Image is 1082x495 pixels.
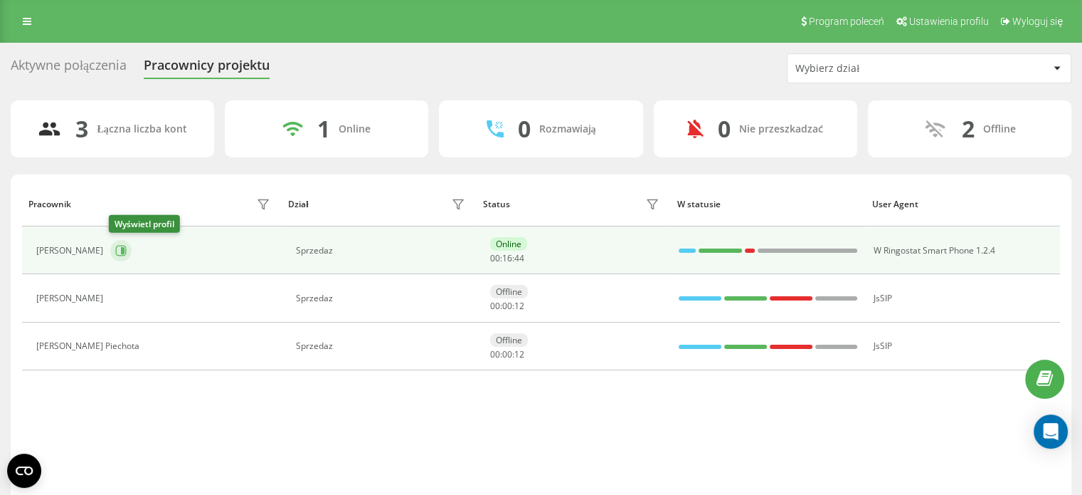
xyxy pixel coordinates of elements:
div: : : [490,301,524,311]
div: Online [490,237,527,251]
div: W statusie [677,199,859,209]
div: Online [339,123,371,135]
div: Sprzedaz [296,246,469,256]
div: Nie przeszkadzać [739,123,823,135]
div: Aktywne połączenia [11,58,127,80]
div: Status [483,199,510,209]
div: : : [490,350,524,360]
div: Open Intercom Messenger [1034,415,1068,449]
div: Offline [982,123,1015,135]
span: 00 [490,300,500,312]
div: Dział [288,199,308,209]
div: Offline [490,333,528,347]
span: JsSIP [873,340,891,352]
span: Program poleceń [809,16,884,27]
div: 2 [961,115,974,142]
div: [PERSON_NAME] Piechota [36,341,143,351]
div: : : [490,254,524,264]
span: 00 [502,348,512,360]
div: 3 [75,115,88,142]
div: Wybierz dział [795,63,965,75]
span: 16 [502,252,512,264]
div: 0 [518,115,531,142]
span: Wyloguj się [1012,16,1063,27]
div: User Agent [872,199,1054,209]
div: 1 [317,115,330,142]
span: 00 [490,252,500,264]
div: [PERSON_NAME] [36,293,107,303]
div: Sprzedaz [296,293,469,303]
div: Sprzedaz [296,341,469,351]
span: 00 [502,300,512,312]
div: Offline [490,285,528,298]
span: 44 [514,252,524,264]
div: Pracownicy projektu [144,58,270,80]
span: W Ringostat Smart Phone 1.2.4 [873,244,995,256]
span: JsSIP [873,292,891,304]
span: 12 [514,300,524,312]
div: 0 [718,115,731,142]
span: 00 [490,348,500,360]
div: Wyświetl profil [109,215,180,233]
button: Open CMP widget [7,454,41,488]
div: Łączna liczba kont [97,123,186,135]
div: [PERSON_NAME] [36,246,107,256]
span: Ustawienia profilu [909,16,989,27]
div: Rozmawiają [539,123,596,135]
div: Pracownik [28,199,71,209]
span: 12 [514,348,524,360]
